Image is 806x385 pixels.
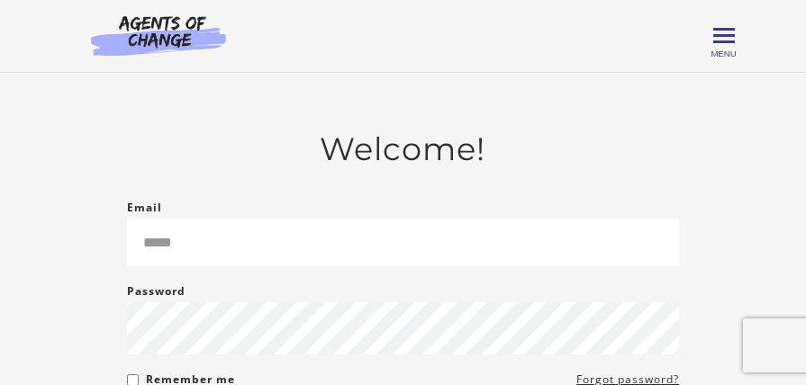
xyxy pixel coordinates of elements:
img: Agents of Change Logo [72,14,245,56]
button: Toggle menu Menu [713,25,735,47]
span: Toggle menu [713,34,735,37]
label: Password [127,281,186,302]
span: Menu [711,49,736,58]
h2: Welcome! [127,130,679,168]
label: Email [127,197,162,219]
